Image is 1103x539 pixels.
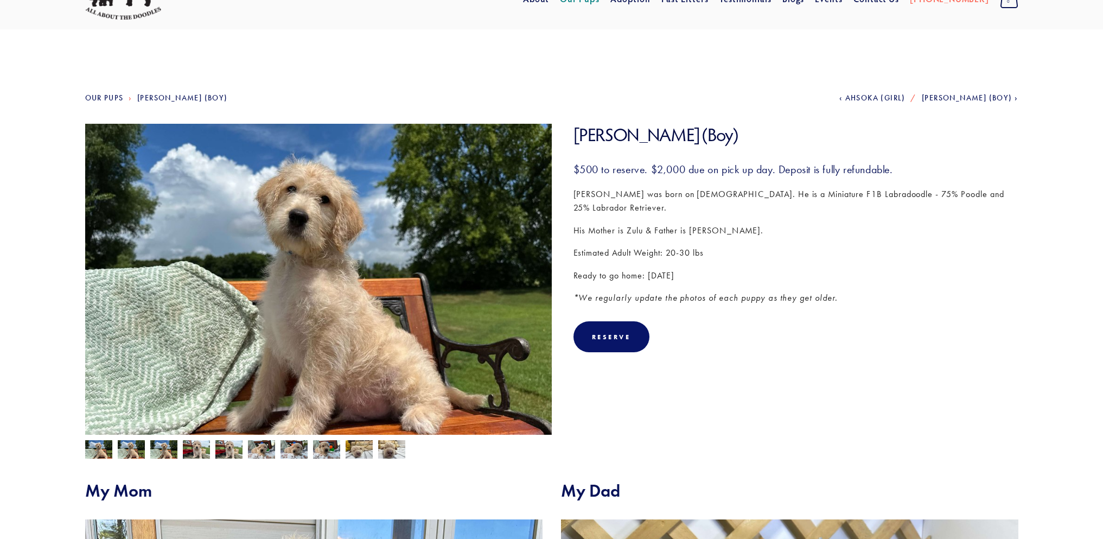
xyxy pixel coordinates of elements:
a: [PERSON_NAME] (Boy) [922,93,1018,103]
div: Reserve [592,333,631,341]
a: Our Pups [85,93,124,103]
img: Luke Skywalker 9.jpg [118,440,145,461]
h2: My Dad [561,480,1018,501]
a: Ahsoka (Girl) [839,93,906,103]
img: Luke Skywalker 2.jpg [378,439,405,460]
img: Luke Skywalker 9.jpg [85,124,552,474]
img: Luke Skywalker 8.jpg [85,440,112,461]
span: [PERSON_NAME] (Boy) [922,93,1012,103]
img: Luke Skywalker 5.jpg [248,439,275,460]
p: His Mother is Zulu & Father is [PERSON_NAME]. [573,224,1018,238]
img: Luke Skywalker 7.jpg [215,440,243,461]
a: [PERSON_NAME] (Boy) [137,93,228,103]
h3: $500 to reserve. $2,000 due on pick up day. Deposit is fully refundable. [573,162,1018,176]
h2: My Mom [85,480,543,501]
img: Luke Skywalker 1.jpg [346,439,373,460]
div: Reserve [573,321,649,352]
em: *We regularly update the photos of each puppy as they get older. [573,293,838,303]
img: Luke Skywalker 10.jpg [150,440,177,461]
img: Luke Skywalker 6.jpg [183,440,210,461]
span: Ahsoka (Girl) [845,93,906,103]
p: Ready to go home: [DATE] [573,269,1018,283]
img: Luke Skywalker 3.jpg [280,439,308,460]
img: Luke Skywalker 4.jpg [313,439,340,460]
p: [PERSON_NAME] was born on [DEMOGRAPHIC_DATA]. He is a Miniature F1B Labradoodle - 75% Poodle and ... [573,187,1018,215]
h1: [PERSON_NAME] (Boy) [573,124,1018,146]
p: Estimated Adult Weight: 20-30 lbs [573,246,1018,260]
